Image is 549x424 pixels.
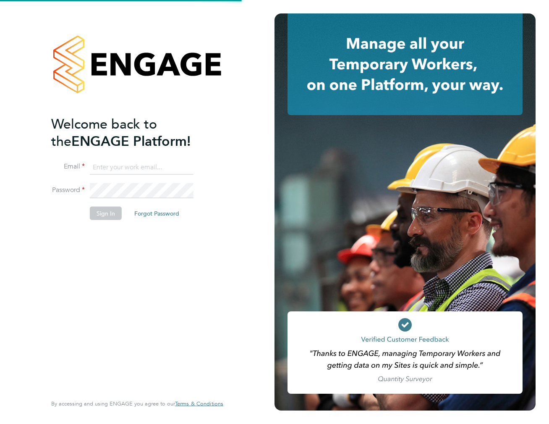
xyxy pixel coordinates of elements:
[51,400,223,407] span: By accessing and using ENGAGE you agree to our
[90,160,193,175] input: Enter your work email...
[128,207,186,220] button: Forgot Password
[175,400,223,407] a: Terms & Conditions
[51,115,215,150] h2: ENGAGE Platform!
[51,162,85,171] label: Email
[90,207,122,220] button: Sign In
[51,116,157,149] span: Welcome back to the
[51,186,85,195] label: Password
